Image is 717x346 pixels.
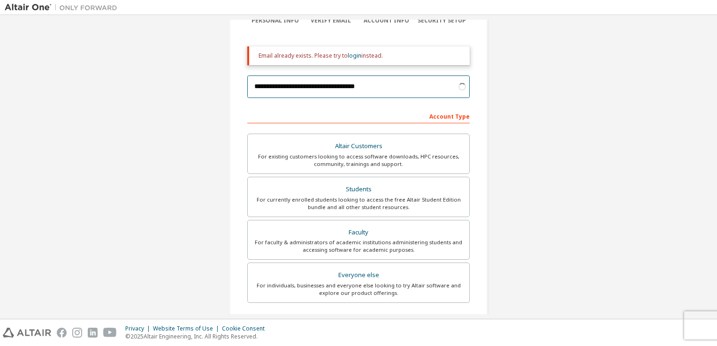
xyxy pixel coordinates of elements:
[5,3,122,12] img: Altair One
[153,325,222,332] div: Website Terms of Use
[253,239,464,254] div: For faculty & administrators of academic institutions administering students and accessing softwa...
[247,17,303,24] div: Personal Info
[259,52,462,60] div: Email already exists. Please try to instead.
[253,282,464,297] div: For individuals, businesses and everyone else looking to try Altair software and explore our prod...
[72,328,82,338] img: instagram.svg
[253,226,464,239] div: Faculty
[358,17,414,24] div: Account Info
[303,17,359,24] div: Verify Email
[253,140,464,153] div: Altair Customers
[57,328,67,338] img: facebook.svg
[222,325,270,332] div: Cookie Consent
[88,328,98,338] img: linkedin.svg
[348,52,361,60] a: login
[253,196,464,211] div: For currently enrolled students looking to access the free Altair Student Edition bundle and all ...
[125,325,153,332] div: Privacy
[3,328,51,338] img: altair_logo.svg
[253,153,464,168] div: For existing customers looking to access software downloads, HPC resources, community, trainings ...
[125,332,270,340] p: © 2025 Altair Engineering, Inc. All Rights Reserved.
[253,269,464,282] div: Everyone else
[414,17,470,24] div: Security Setup
[253,183,464,196] div: Students
[103,328,117,338] img: youtube.svg
[247,108,470,123] div: Account Type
